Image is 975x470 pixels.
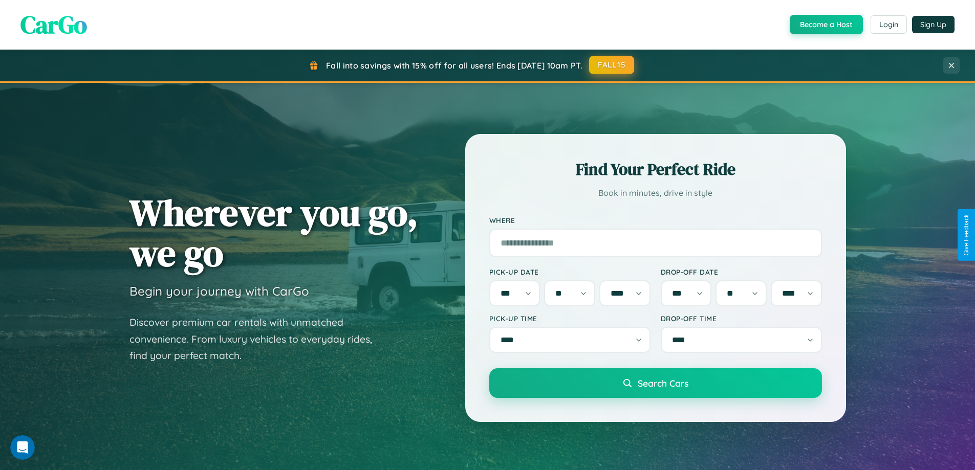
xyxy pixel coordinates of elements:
label: Drop-off Date [661,267,822,276]
button: Search Cars [489,368,822,398]
label: Pick-up Date [489,267,651,276]
label: Pick-up Time [489,314,651,323]
button: FALL15 [589,56,634,74]
label: Where [489,216,822,225]
button: Become a Host [790,15,863,34]
label: Drop-off Time [661,314,822,323]
h2: Find Your Perfect Ride [489,158,822,181]
h3: Begin your journey with CarGo [129,283,309,299]
p: Discover premium car rentals with unmatched convenience. From luxury vehicles to everyday rides, ... [129,314,385,364]
div: Give Feedback [963,214,970,256]
span: CarGo [20,8,87,41]
button: Login [871,15,907,34]
h1: Wherever you go, we go [129,192,418,273]
button: Sign Up [912,16,955,33]
p: Book in minutes, drive in style [489,186,822,200]
iframe: Intercom live chat [10,435,35,460]
span: Search Cars [638,377,688,389]
span: Fall into savings with 15% off for all users! Ends [DATE] 10am PT. [326,60,582,71]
